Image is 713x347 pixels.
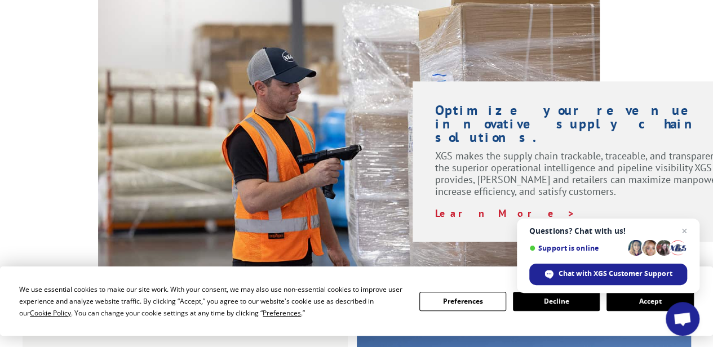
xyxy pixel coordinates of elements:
div: Chat with XGS Customer Support [529,264,687,285]
button: Decline [513,292,600,311]
span: Chat with XGS Customer Support [559,269,672,279]
span: Close chat [677,224,691,238]
span: Preferences [263,308,301,318]
div: Open chat [666,302,699,336]
span: Cookie Policy [30,308,71,318]
button: Preferences [419,292,506,311]
span: Questions? Chat with us! [529,226,687,235]
span: Support is online [529,244,624,252]
button: Accept [606,292,693,311]
div: We use essential cookies to make our site work. With your consent, we may also use non-essential ... [19,283,405,319]
a: Learn More > [435,207,575,220]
